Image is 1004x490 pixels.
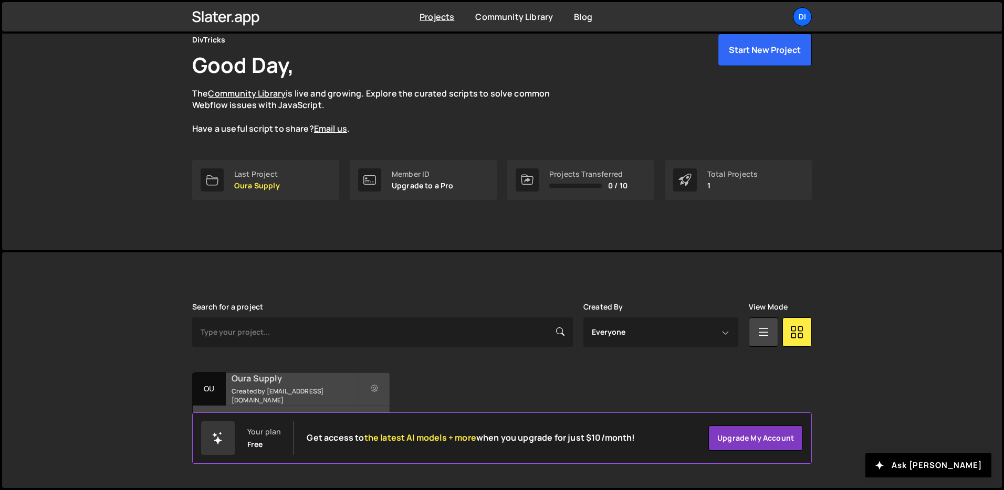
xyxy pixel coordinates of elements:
button: Start New Project [718,34,812,66]
p: 1 [707,182,758,190]
h2: Oura Supply [232,372,358,384]
p: Upgrade to a Pro [392,182,454,190]
a: Ou Oura Supply Created by [EMAIL_ADDRESS][DOMAIN_NAME] 84 pages, last updated by [DATE] [192,372,390,438]
a: Community Library [475,11,553,23]
h1: Good Day, [192,50,294,79]
div: DivTricks [192,34,225,46]
p: The is live and growing. Explore the curated scripts to solve common Webflow issues with JavaScri... [192,88,570,135]
a: Email us [314,123,347,134]
a: Projects [420,11,454,23]
button: Ask [PERSON_NAME] [865,453,991,477]
div: Last Project [234,170,280,178]
h2: Get access to when you upgrade for just $10/month! [307,433,635,443]
label: Search for a project [192,303,263,311]
div: Projects Transferred [549,170,627,178]
p: Oura Supply [234,182,280,190]
span: the latest AI models + more [364,432,476,443]
a: Community Library [208,88,286,99]
div: Ou [193,372,226,406]
div: Your plan [247,428,281,436]
a: Last Project Oura Supply [192,160,339,200]
a: Upgrade my account [708,425,803,451]
input: Type your project... [192,317,573,347]
label: Created By [583,303,623,311]
div: 84 pages, last updated by [DATE] [193,406,390,437]
div: Free [247,440,263,449]
span: 0 / 10 [608,182,627,190]
label: View Mode [749,303,788,311]
div: Member ID [392,170,454,178]
a: Di [793,7,812,26]
a: Blog [574,11,592,23]
div: Total Projects [707,170,758,178]
small: Created by [EMAIL_ADDRESS][DOMAIN_NAME] [232,387,358,404]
